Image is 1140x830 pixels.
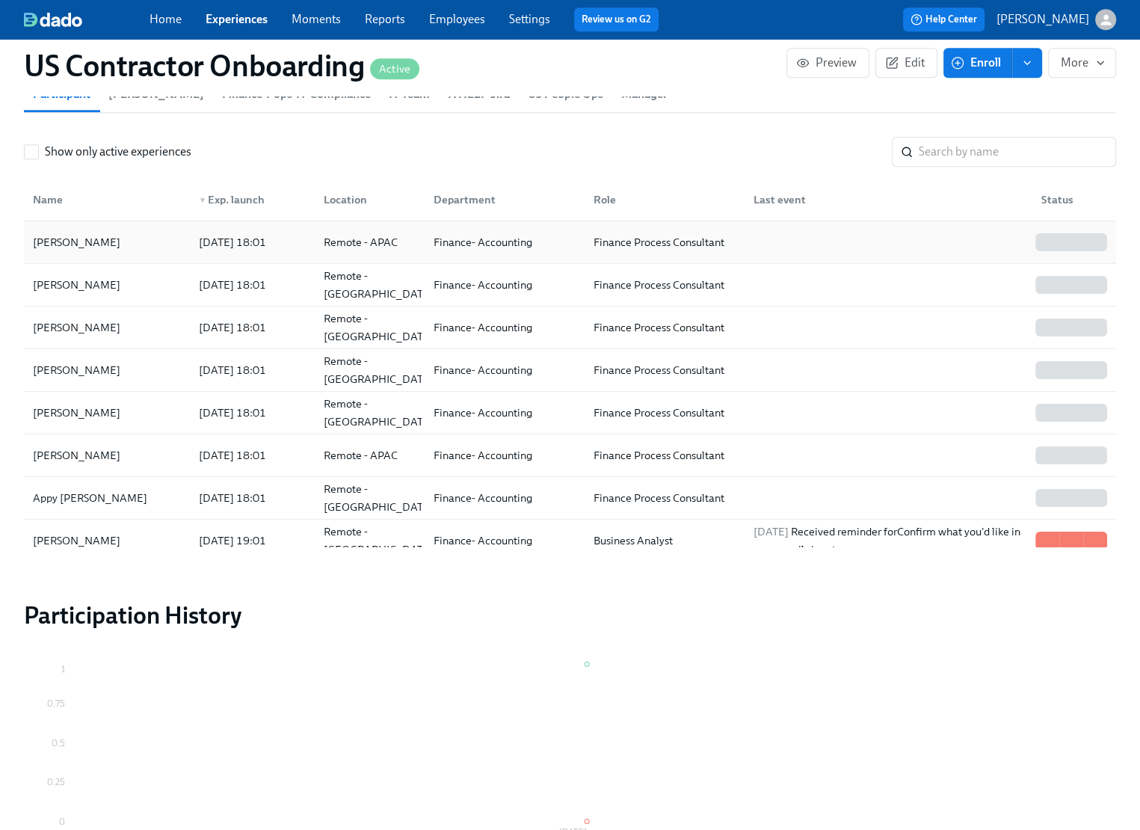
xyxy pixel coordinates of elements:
div: [DATE] 18:01 [193,319,312,336]
div: [DATE] 18:01 [193,404,312,422]
span: Preview [799,55,857,70]
div: [PERSON_NAME] [27,446,187,464]
div: Appy [PERSON_NAME][DATE] 18:01Remote - [GEOGRAPHIC_DATA]Finance- AccountingFinance Process Consul... [24,477,1116,520]
div: Finance- Accounting [428,319,582,336]
div: Finance- Accounting [428,233,582,251]
div: Location [318,191,422,209]
a: Home [150,12,182,26]
img: dado [24,12,82,27]
div: Finance Process Consultant [588,276,742,294]
a: Review us on G2 [582,12,651,27]
div: [PERSON_NAME] [27,404,187,422]
tspan: 0.5 [52,737,65,748]
div: Location [312,185,422,215]
button: Preview [786,48,869,78]
span: [DATE] [754,525,789,538]
a: dado [24,12,150,27]
div: Business Analyst [588,532,742,550]
a: Moments [292,12,341,26]
div: [PERSON_NAME] [27,276,187,294]
div: [DATE] 18:01 [193,361,312,379]
tspan: 0.25 [47,777,65,787]
a: Settings [509,12,550,26]
div: [PERSON_NAME] [27,361,187,379]
div: [PERSON_NAME][DATE] 18:01Remote - APACFinance- AccountingFinance Process Consultant [24,221,1116,264]
div: Finance- Accounting [428,361,582,379]
button: Edit [875,48,937,78]
button: Help Center [903,7,985,31]
div: Status [1035,191,1113,209]
div: Last event [742,185,1029,215]
div: Name [27,191,187,209]
div: Finance Process Consultant [588,489,742,507]
input: Search by name [919,137,1116,167]
span: Edit [888,55,925,70]
a: Reports [365,12,405,26]
tspan: 1 [61,663,65,674]
div: Remote - [GEOGRAPHIC_DATA] [318,352,440,388]
h1: US Contractor Onboarding [24,48,419,84]
span: More [1061,55,1103,70]
button: [PERSON_NAME] [996,9,1116,30]
h2: Participation History [24,600,1116,630]
div: [PERSON_NAME] [27,319,187,336]
div: Finance- Accounting [428,276,582,294]
div: [PERSON_NAME][DATE] 19:01Remote - [GEOGRAPHIC_DATA]Finance- AccountingBusiness Analyst[DATE] Rece... [24,520,1116,562]
div: Finance Process Consultant [588,319,742,336]
div: [DATE] 18:01 [193,233,312,251]
div: [DATE] 18:01 [193,276,312,294]
span: Help Center [911,12,977,27]
div: [PERSON_NAME] [27,233,126,251]
button: Review us on G2 [574,7,659,31]
div: [PERSON_NAME] [27,532,187,550]
div: Finance Process Consultant [588,446,742,464]
p: [PERSON_NAME] [996,11,1089,28]
div: Remote - [GEOGRAPHIC_DATA] [318,395,440,431]
a: Experiences [206,12,268,26]
tspan: 0.75 [47,698,65,709]
div: Finance- Accounting [428,446,582,464]
button: Enroll [943,48,1012,78]
div: Finance Process Consultant [588,361,742,379]
div: Remote - APAC [318,233,422,251]
div: Last event [748,191,1029,209]
div: Name [27,185,187,215]
div: Finance Process Consultant [588,404,742,422]
div: Role [582,185,742,215]
a: Employees [429,12,485,26]
div: Finance- Accounting [428,489,582,507]
div: Remote - [GEOGRAPHIC_DATA] [318,480,440,516]
div: [DATE] 18:01 [193,446,312,464]
div: Remote - [GEOGRAPHIC_DATA] [318,523,440,559]
div: Received reminder for Confirm what you'd like in your email signature [748,523,1029,559]
div: Finance- Accounting [428,404,582,422]
span: ▼ [199,197,206,204]
div: Remote - APAC [318,446,422,464]
span: Active [370,64,419,75]
div: Department [428,191,582,209]
div: [PERSON_NAME][DATE] 18:01Remote - [GEOGRAPHIC_DATA]Finance- AccountingFinance Process Consultant [24,392,1116,434]
div: [PERSON_NAME][DATE] 18:01Remote - [GEOGRAPHIC_DATA]Finance- AccountingFinance Process Consultant [24,307,1116,349]
button: enroll [1012,48,1042,78]
div: Appy [PERSON_NAME] [27,489,187,507]
div: Remote - [GEOGRAPHIC_DATA] [318,267,440,303]
span: Enroll [954,55,1001,70]
div: [PERSON_NAME][DATE] 18:01Remote - APACFinance- AccountingFinance Process Consultant [24,434,1116,477]
div: [PERSON_NAME][DATE] 18:01Remote - [GEOGRAPHIC_DATA]Finance- AccountingFinance Process Consultant [24,349,1116,392]
div: ▼Exp. launch [187,185,312,215]
div: Exp. launch [193,191,312,209]
div: Finance Process Consultant [588,233,742,251]
div: Department [422,185,582,215]
div: Role [588,191,742,209]
tspan: 0 [59,816,65,826]
div: [DATE] 19:01 [193,532,312,550]
div: Remote - [GEOGRAPHIC_DATA] [318,310,440,345]
div: Finance- Accounting [428,532,582,550]
div: [PERSON_NAME][DATE] 18:01Remote - [GEOGRAPHIC_DATA]Finance- AccountingFinance Process Consultant [24,264,1116,307]
div: [DATE] 18:01 [193,489,312,507]
button: More [1048,48,1116,78]
span: Show only active experiences [45,144,191,160]
div: Status [1029,185,1113,215]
